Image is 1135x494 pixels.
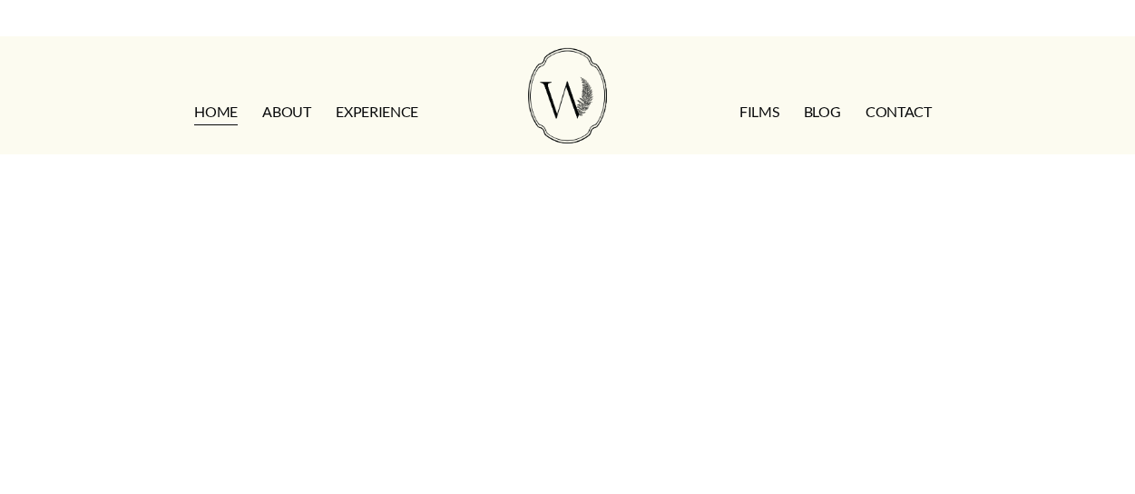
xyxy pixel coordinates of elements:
[739,98,778,127] a: FILMS
[528,48,606,143] img: Wild Fern Weddings
[804,98,841,127] a: Blog
[194,98,238,127] a: HOME
[262,98,310,127] a: ABOUT
[336,98,418,127] a: EXPERIENCE
[866,98,932,127] a: CONTACT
